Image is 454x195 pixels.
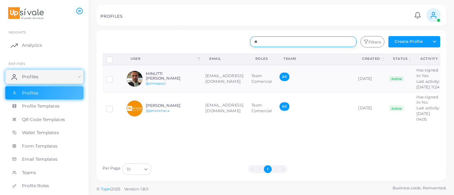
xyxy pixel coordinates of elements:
span: Last activity: [DATE] 11:24 [416,79,440,90]
a: Teams [5,166,83,179]
td: [DATE] [354,65,385,92]
span: Last activity: [DATE] 04:05 [416,105,440,122]
img: logo [6,7,46,20]
td: Team Comercial [248,92,276,125]
span: Profile Roles [22,183,49,189]
a: Profile Templates [5,99,83,113]
div: activity [420,56,438,61]
div: Teams [283,56,347,61]
a: Email Templates [5,153,83,166]
button: Go to page 1 [264,165,272,173]
input: Search for option [131,165,142,173]
a: Form Templates [5,139,83,153]
a: Profiles [5,86,83,100]
a: @zmoapurj [146,81,166,85]
img: avatar [127,101,143,116]
a: Tapni [101,187,111,191]
span: ENTITIES [9,62,25,66]
th: Row-selection [103,53,123,65]
h5: PROFILES [100,14,122,19]
ul: Pagination [153,165,383,173]
span: 10 [127,166,131,173]
span: All [279,73,289,81]
span: Has signed in: No [416,94,438,105]
span: Profile Templates [22,103,60,109]
span: Active [389,105,404,111]
a: Wallet Templates [5,126,83,139]
span: Profiles [22,74,38,80]
td: [EMAIL_ADDRESS][DOMAIN_NAME] [201,92,248,125]
button: Create Profile [388,36,429,47]
div: Search for option [123,164,151,175]
td: [EMAIL_ADDRESS][DOMAIN_NAME] [201,65,248,92]
span: INSIGHTS [9,30,26,34]
h6: MINUTTI [PERSON_NAME] [146,71,198,81]
span: Version: 1.8.0 [124,187,149,191]
a: @pmenchaca [146,109,170,113]
span: 2025 [111,186,120,192]
div: Created [362,56,380,61]
button: Filters [360,36,384,47]
a: QR Code Templates [5,113,83,126]
label: Per Page [103,166,121,171]
a: Profile Roles [5,179,83,193]
div: Roles [255,56,268,61]
div: Status [393,56,408,61]
span: Active [389,76,404,82]
span: Wallet Templates [22,130,59,136]
div: Email [209,56,240,61]
span: Teams [22,170,36,176]
span: © [96,186,148,192]
span: Analytics [22,42,42,48]
img: avatar [127,71,143,87]
a: Profiles [5,70,83,84]
span: Email Templates [22,156,58,162]
span: Form Templates [22,143,58,149]
div: User [131,56,196,61]
a: Analytics [5,38,83,52]
span: Business cards. Reinvented. [393,185,446,191]
td: Team Comercial [248,65,276,92]
span: QR Code Templates [22,116,65,123]
span: All [279,102,289,110]
td: [DATE] [354,92,385,125]
span: Profiles [22,90,38,96]
h6: [PERSON_NAME] [146,103,198,108]
span: Has signed in: Yes [416,68,438,78]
